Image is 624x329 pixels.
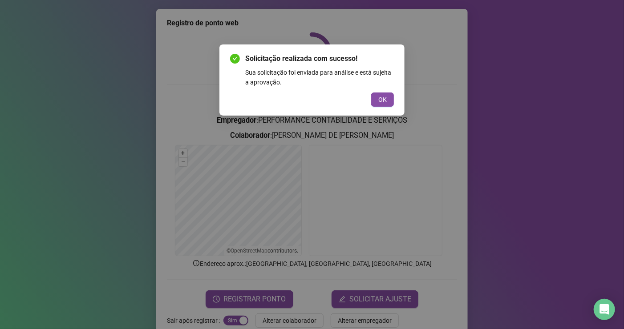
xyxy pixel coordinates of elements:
span: Solicitação realizada com sucesso! [245,53,394,64]
div: Sua solicitação foi enviada para análise e está sujeita a aprovação. [245,68,394,87]
button: OK [371,92,394,107]
span: OK [378,95,387,104]
span: check-circle [230,54,240,64]
div: Open Intercom Messenger [594,299,615,320]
